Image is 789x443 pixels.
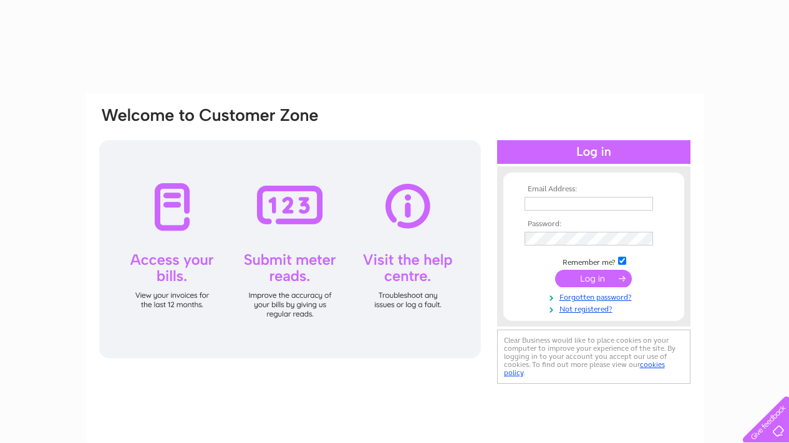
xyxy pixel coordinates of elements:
a: Forgotten password? [525,290,666,302]
th: Email Address: [521,185,666,194]
td: Remember me? [521,255,666,267]
a: Not registered? [525,302,666,314]
div: Clear Business would like to place cookies on your computer to improve your experience of the sit... [497,330,690,384]
input: Submit [555,270,632,287]
th: Password: [521,220,666,229]
a: cookies policy [504,360,665,377]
